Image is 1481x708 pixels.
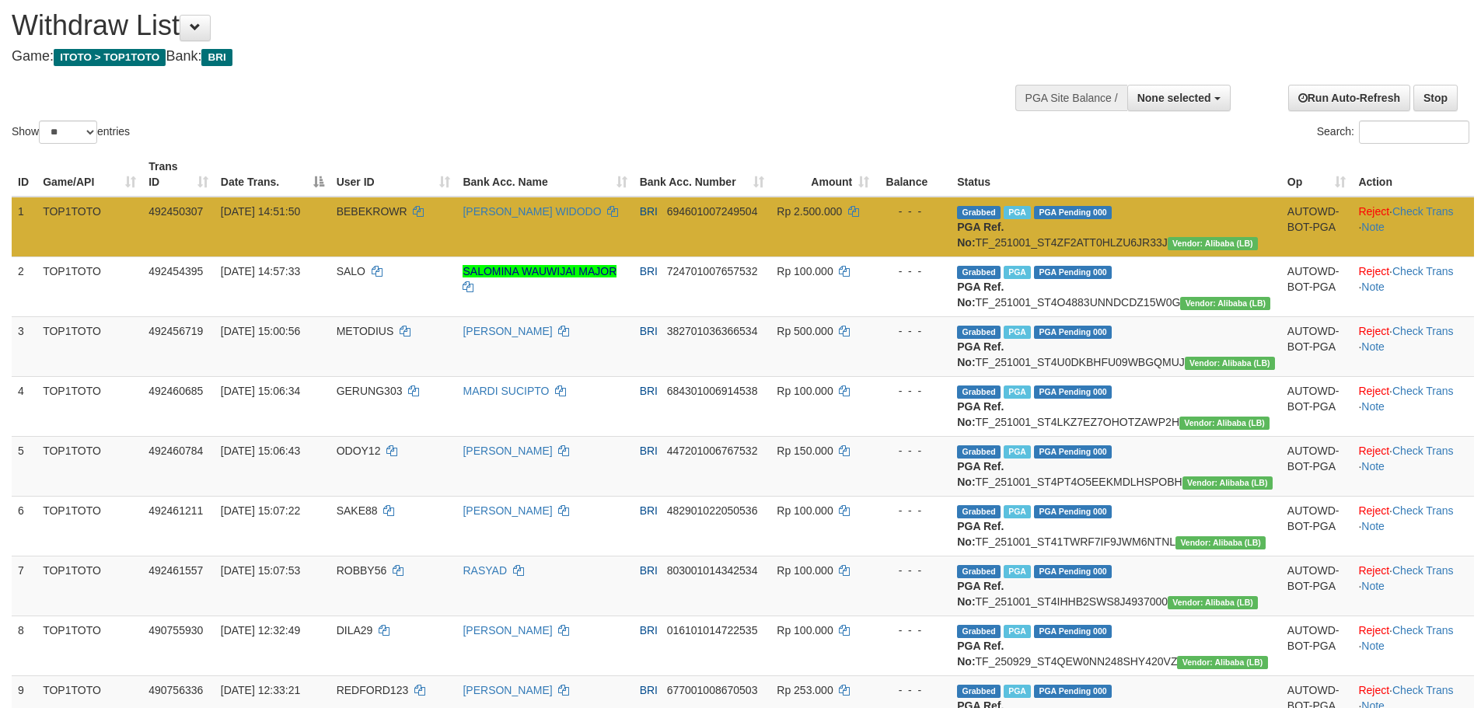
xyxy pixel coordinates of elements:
span: Grabbed [957,326,1001,339]
td: 1 [12,197,37,257]
button: None selected [1127,85,1231,111]
td: · · [1352,496,1474,556]
span: PGA Pending [1034,445,1112,459]
th: User ID: activate to sort column ascending [330,152,457,197]
span: Grabbed [957,625,1001,638]
span: BRI [640,385,658,397]
a: Check Trans [1392,564,1454,577]
span: Grabbed [957,385,1001,399]
td: · · [1352,197,1474,257]
span: PGA Pending [1034,625,1112,638]
a: RASYAD [463,564,507,577]
a: Check Trans [1392,205,1454,218]
td: TF_251001_ST4PT4O5EEKMDLHSPOBH [951,436,1281,496]
td: 3 [12,316,37,376]
a: Reject [1358,504,1389,517]
span: Marked by adsalif [1004,625,1031,638]
td: AUTOWD-BOT-PGA [1281,556,1353,616]
td: · · [1352,256,1474,316]
span: Copy 684301006914538 to clipboard [667,385,758,397]
td: AUTOWD-BOT-PGA [1281,316,1353,376]
span: METODIUS [337,325,394,337]
b: PGA Ref. No: [957,460,1004,488]
td: TF_251001_ST41TWRF7IF9JWM6NTNL [951,496,1281,556]
label: Show entries [12,120,130,144]
td: TF_251001_ST4ZF2ATT0HLZU6JR33J [951,197,1281,257]
span: 490756336 [148,684,203,696]
span: Vendor URL: https://dashboard.q2checkout.com/secure [1175,536,1266,549]
span: [DATE] 15:07:22 [221,504,300,517]
div: PGA Site Balance / [1015,85,1127,111]
span: Marked by adsnindar [1004,505,1031,518]
td: AUTOWD-BOT-PGA [1281,197,1353,257]
span: 492461557 [148,564,203,577]
a: [PERSON_NAME] [463,325,552,337]
span: [DATE] 15:06:34 [221,385,300,397]
a: Note [1361,580,1385,592]
td: AUTOWD-BOT-PGA [1281,616,1353,675]
span: PGA Pending [1034,206,1112,219]
a: Note [1361,221,1385,233]
span: Copy 694601007249504 to clipboard [667,205,758,218]
a: Reject [1358,385,1389,397]
span: REDFORD123 [337,684,409,696]
div: - - - [882,682,945,698]
span: BEBEKROWR [337,205,407,218]
span: Marked by adsnindar [1004,565,1031,578]
span: SAKE88 [337,504,378,517]
a: Reject [1358,624,1389,637]
th: Balance [875,152,951,197]
span: [DATE] 15:07:53 [221,564,300,577]
span: Vendor URL: https://dashboard.q2checkout.com/secure [1180,297,1270,310]
td: 4 [12,376,37,436]
a: Reject [1358,325,1389,337]
a: Note [1361,520,1385,532]
a: MARDI SUCIPTO [463,385,549,397]
span: GERUNG303 [337,385,403,397]
a: Reject [1358,205,1389,218]
b: PGA Ref. No: [957,640,1004,668]
th: Bank Acc. Number: activate to sort column ascending [634,152,771,197]
h4: Game: Bank: [12,49,972,65]
th: Trans ID: activate to sort column ascending [142,152,215,197]
span: 492450307 [148,205,203,218]
span: Vendor URL: https://dashboard.q2checkout.com/secure [1168,596,1258,609]
span: [DATE] 14:57:33 [221,265,300,277]
span: Marked by adsnindar [1004,266,1031,279]
a: Check Trans [1392,624,1454,637]
span: BRI [640,564,658,577]
span: None selected [1137,92,1211,104]
th: Date Trans.: activate to sort column descending [215,152,330,197]
div: - - - [882,443,945,459]
td: TF_251001_ST4O4883UNNDCDZ15W0G [951,256,1281,316]
th: Status [951,152,1281,197]
td: AUTOWD-BOT-PGA [1281,436,1353,496]
span: 492460685 [148,385,203,397]
td: · · [1352,376,1474,436]
span: Grabbed [957,685,1001,698]
span: PGA Pending [1034,326,1112,339]
a: Note [1361,281,1385,293]
td: 8 [12,616,37,675]
span: Copy 447201006767532 to clipboard [667,445,758,457]
b: PGA Ref. No: [957,340,1004,368]
th: Amount: activate to sort column ascending [770,152,875,197]
span: Marked by adsalif [1004,685,1031,698]
input: Search: [1359,120,1469,144]
span: Vendor URL: https://dashboard.q2checkout.com/secure [1179,417,1270,430]
td: · · [1352,316,1474,376]
span: BRI [640,325,658,337]
td: AUTOWD-BOT-PGA [1281,496,1353,556]
span: Grabbed [957,266,1001,279]
a: Stop [1413,85,1458,111]
span: PGA Pending [1034,565,1112,578]
span: [DATE] 12:33:21 [221,684,300,696]
span: 492460784 [148,445,203,457]
div: - - - [882,204,945,219]
a: [PERSON_NAME] WIDODO [463,205,601,218]
span: Grabbed [957,505,1001,518]
td: TOP1TOTO [37,256,142,316]
span: Marked by adsnindar [1004,326,1031,339]
span: Rp 500.000 [777,325,833,337]
span: PGA Pending [1034,385,1112,399]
